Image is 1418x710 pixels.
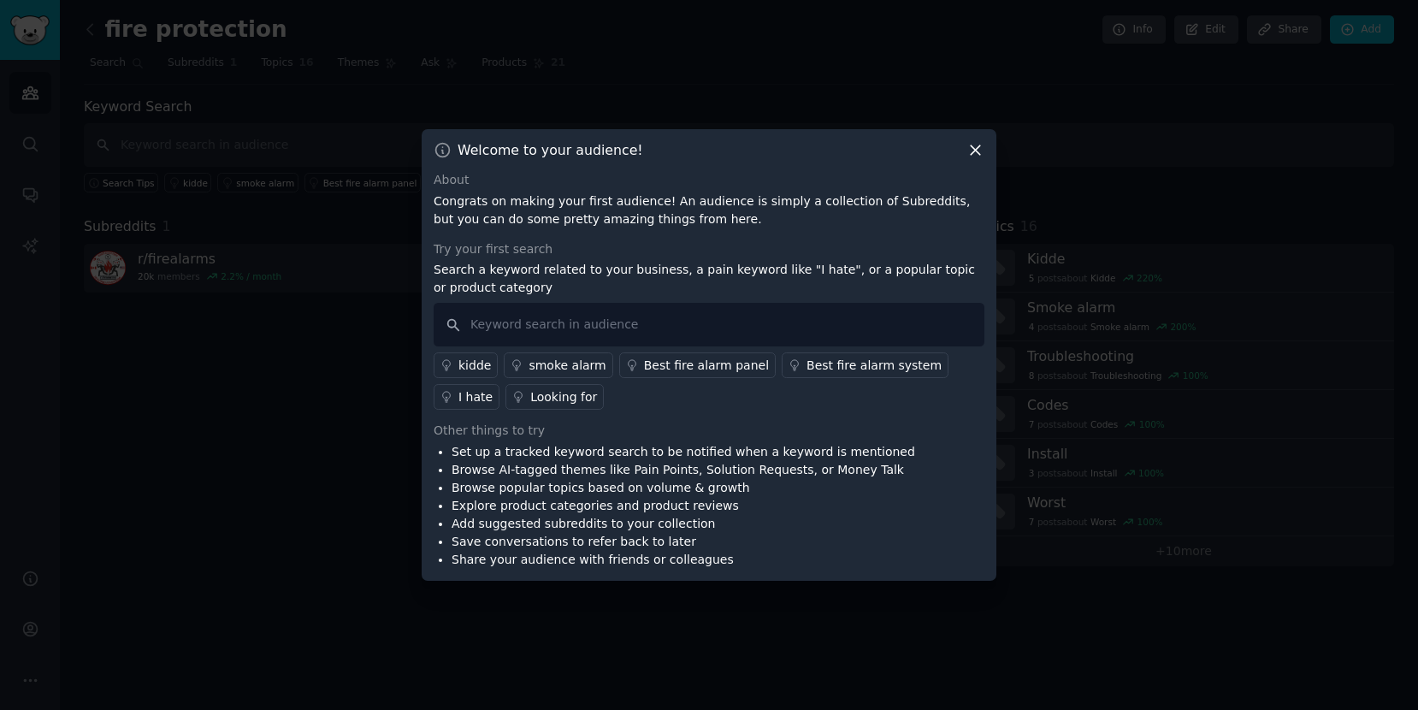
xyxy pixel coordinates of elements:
p: Search a keyword related to your business, a pain keyword like "I hate", or a popular topic or pr... [434,261,984,297]
li: Explore product categories and product reviews [452,497,915,515]
li: Save conversations to refer back to later [452,533,915,551]
a: smoke alarm [504,352,612,378]
div: Other things to try [434,422,984,440]
div: kidde [458,357,491,375]
h3: Welcome to your audience! [458,141,643,159]
li: Browse AI-tagged themes like Pain Points, Solution Requests, or Money Talk [452,461,915,479]
a: Looking for [505,384,604,410]
a: Best fire alarm system [782,352,948,378]
div: I hate [458,388,493,406]
li: Share your audience with friends or colleagues [452,551,915,569]
li: Add suggested subreddits to your collection [452,515,915,533]
input: Keyword search in audience [434,303,984,346]
a: kidde [434,352,498,378]
div: Best fire alarm panel [644,357,769,375]
div: Best fire alarm system [806,357,942,375]
div: smoke alarm [529,357,606,375]
div: Looking for [530,388,597,406]
div: About [434,171,984,189]
li: Set up a tracked keyword search to be notified when a keyword is mentioned [452,443,915,461]
p: Congrats on making your first audience! An audience is simply a collection of Subreddits, but you... [434,192,984,228]
div: Try your first search [434,240,984,258]
a: Best fire alarm panel [619,352,776,378]
a: I hate [434,384,499,410]
li: Browse popular topics based on volume & growth [452,479,915,497]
